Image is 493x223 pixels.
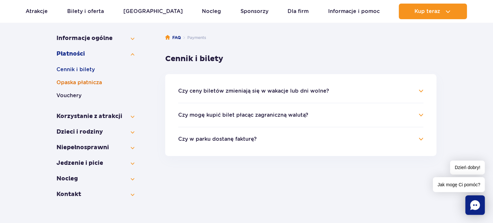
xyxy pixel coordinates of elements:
[165,34,181,41] a: FAQ
[56,79,134,86] button: Opaska płatnicza
[56,34,134,42] button: Informacje ogólne
[414,8,440,14] span: Kup teraz
[450,161,485,175] span: Dzień dobry!
[56,159,134,167] button: Jedzenie i picie
[178,88,329,94] button: Czy ceny biletów zmieniają się w wakacje lub dni wolne?
[202,4,221,19] a: Nocleg
[67,4,104,19] a: Bilety i oferta
[178,112,308,118] button: Czy mogę kupić bilet płacąc zagraniczną walutą?
[56,144,134,151] button: Niepełno­sprawni
[178,136,257,142] button: Czy w parku dostanę fakturę?
[56,66,134,73] button: Cennik i bilety
[56,190,134,198] button: Kontakt
[56,50,134,58] button: Płatności
[181,34,206,41] li: Payments
[465,195,485,215] div: Chat
[26,4,48,19] a: Atrakcje
[433,177,485,192] span: Jak mogę Ci pomóc?
[328,4,380,19] a: Informacje i pomoc
[123,4,183,19] a: [GEOGRAPHIC_DATA]
[56,92,134,99] button: Vouchery
[56,175,134,183] button: Nocleg
[56,112,134,120] button: Korzystanie z atrakcji
[240,4,268,19] a: Sponsorzy
[56,128,134,136] button: Dzieci i rodziny
[288,4,309,19] a: Dla firm
[399,4,467,19] button: Kup teraz
[165,54,437,64] h3: Cennik i bilety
